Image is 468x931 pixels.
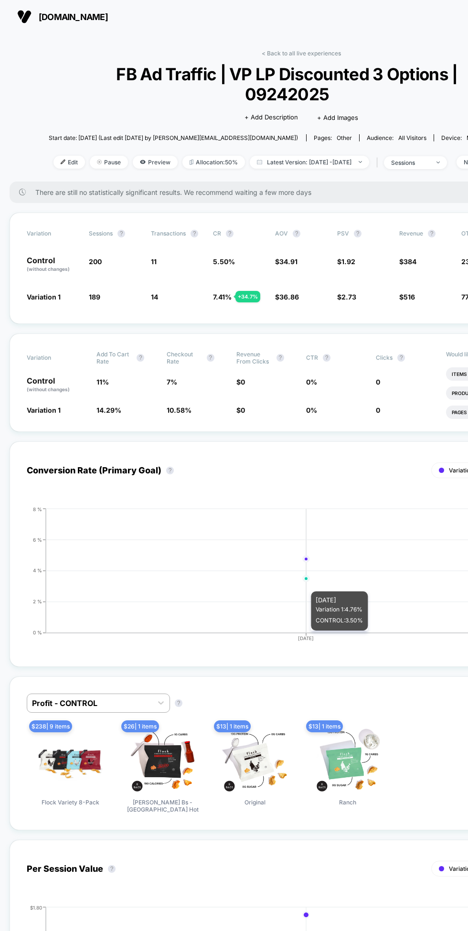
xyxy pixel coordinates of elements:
span: 34.91 [279,257,298,266]
tspan: 8 % [33,506,42,512]
span: 5.50 % [213,257,235,266]
span: $ 13 | 1 items [306,720,343,732]
span: 11 % [96,378,109,386]
p: Control [27,257,79,273]
button: ? [277,354,284,362]
span: Clicks [376,354,393,361]
span: Variation [27,230,79,237]
span: $ [337,293,356,301]
span: $ [236,378,245,386]
img: Original [222,727,288,794]
img: Flock Variety 8-Pack [37,727,104,794]
span: $ 238 | 9 items [29,720,72,732]
img: Visually logo [17,10,32,24]
span: 7 % [167,378,177,386]
span: 10.58 % [167,406,191,414]
span: Edit [53,156,85,169]
img: calendar [257,160,262,164]
img: end [97,160,102,164]
span: 0 % [306,406,317,414]
span: + Add Description [245,113,298,122]
img: rebalance [190,160,193,165]
button: ? [108,865,116,873]
tspan: 2 % [33,599,42,604]
button: ? [137,354,144,362]
span: 14 [151,293,158,301]
span: 189 [89,293,100,301]
span: Ranch [339,799,356,806]
span: Revenue From Clicks [236,351,272,365]
span: AOV [275,230,288,237]
tspan: [DATE] [298,635,314,641]
button: ? [191,230,198,237]
span: 384 [404,257,416,266]
span: $ [236,406,245,414]
span: CR [213,230,221,237]
div: Audience: [367,134,426,141]
span: Pause [90,156,128,169]
span: Add To Cart Rate [96,351,132,365]
button: ? [293,230,300,237]
span: Sessions [89,230,113,237]
button: ? [323,354,330,362]
img: edit [61,160,65,164]
span: $ 13 | 1 items [214,720,251,732]
span: Flock Variety 8-Pack [42,799,99,806]
span: PSV [337,230,349,237]
span: $ [399,257,416,266]
span: Allocation: 50% [182,156,245,169]
span: [DOMAIN_NAME] [39,12,108,22]
span: $ 26 | 1 items [121,720,159,732]
img: end [436,161,440,163]
span: 36.86 [279,293,299,301]
span: Checkout Rate [167,351,202,365]
span: 2.73 [341,293,356,301]
span: (without changes) [27,386,70,392]
img: Ranch [314,727,381,794]
button: ? [175,699,182,707]
span: 200 [89,257,102,266]
span: 14.29 % [96,406,121,414]
span: 7.41 % [213,293,232,301]
button: ? [354,230,362,237]
span: 0 [376,406,380,414]
span: $ [399,293,415,301]
span: $ [275,293,299,301]
span: Start date: [DATE] (Last edit [DATE] by [PERSON_NAME][EMAIL_ADDRESS][DOMAIN_NAME]) [49,134,298,141]
span: 0 [241,378,245,386]
span: Original [245,799,266,806]
span: $ [337,257,355,266]
span: Transactions [151,230,186,237]
span: other [337,134,352,141]
span: Latest Version: [DATE] - [DATE] [250,156,369,169]
span: Variation 1 [27,406,61,414]
span: 516 [404,293,415,301]
span: | [374,156,384,170]
button: [DOMAIN_NAME] [14,9,111,24]
button: ? [117,230,125,237]
span: 0 [241,406,245,414]
tspan: 4 % [33,567,42,573]
span: Preview [133,156,178,169]
img: Hattie Bs - Nashville Hot [129,727,196,794]
span: Variation 1 [27,293,61,301]
span: 0 [376,378,380,386]
button: ? [166,467,174,474]
tspan: 6 % [33,536,42,542]
a: < Back to all live experiences [262,50,341,57]
span: + Add Images [317,114,358,121]
div: Pages: [314,134,352,141]
img: end [359,161,362,163]
span: CTR [306,354,318,361]
span: 11 [151,257,157,266]
span: All Visitors [398,134,426,141]
span: Revenue [399,230,423,237]
button: ? [207,354,214,362]
tspan: 0 % [33,630,42,635]
span: [PERSON_NAME] Bs - [GEOGRAPHIC_DATA] Hot [127,799,199,813]
div: sessions [391,159,429,166]
span: $ [275,257,298,266]
button: ? [397,354,405,362]
p: Control [27,377,87,393]
span: 1.92 [341,257,355,266]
